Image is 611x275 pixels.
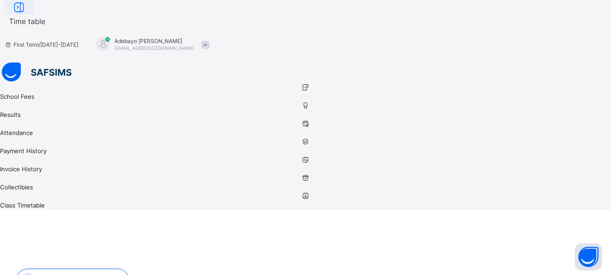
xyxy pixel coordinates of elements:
[2,63,71,82] img: safsims
[114,45,194,51] span: [EMAIL_ADDRESS][DOMAIN_NAME]
[114,38,194,44] span: Adebayo [PERSON_NAME]
[575,243,602,270] button: Open asap
[9,17,45,26] span: Time table
[5,41,78,48] span: session/term information
[87,37,214,52] div: AdebayoLatona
